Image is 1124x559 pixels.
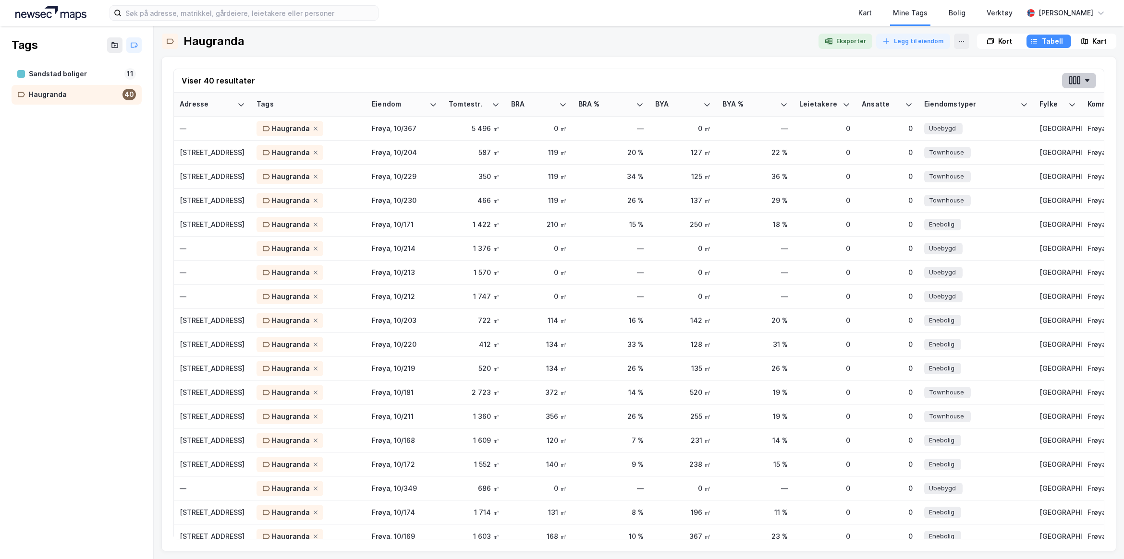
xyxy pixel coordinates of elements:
div: [STREET_ADDRESS] [180,171,245,181]
div: Frøya, 10/229 [372,171,437,181]
div: 0 ㎡ [655,267,711,277]
div: Frøya, 10/174 [372,507,437,517]
div: Haugranda [272,459,310,470]
div: Haugranda [272,267,310,278]
div: 125 ㎡ [655,171,711,181]
div: 14 % [722,435,788,445]
div: [GEOGRAPHIC_DATA] [1039,171,1076,181]
div: 356 ㎡ [511,411,567,421]
div: 0 ㎡ [655,123,711,133]
div: [STREET_ADDRESS] [180,219,245,229]
div: Sandstad boliger [29,68,121,80]
div: 15 % [722,459,788,469]
div: — [180,243,245,253]
div: [STREET_ADDRESS] [180,339,245,349]
div: 8 % [578,507,644,517]
div: 40 [122,89,136,100]
div: Haugranda [29,89,119,101]
span: Townhouse [929,411,964,421]
div: 0 [799,219,850,229]
div: 15 % [578,219,644,229]
div: 350 ㎡ [449,171,500,181]
span: Ubebygd [929,267,956,277]
div: [GEOGRAPHIC_DATA] [1039,483,1076,493]
div: Haugranda [183,34,244,49]
div: 0 [862,531,913,541]
div: Haugranda [272,243,310,254]
div: Frøya, 10/214 [372,243,437,253]
div: 0 [799,291,850,301]
div: — [578,291,644,301]
div: Frøya, 10/212 [372,291,437,301]
div: 0 [862,435,913,445]
div: 31 % [722,339,788,349]
div: [PERSON_NAME] [1038,7,1093,19]
span: Ubebygd [929,291,956,301]
div: 1 360 ㎡ [449,411,500,421]
div: 196 ㎡ [655,507,711,517]
div: [GEOGRAPHIC_DATA] [1039,363,1076,373]
div: 372 ㎡ [511,387,567,397]
div: 1 747 ㎡ [449,291,500,301]
div: 0 [799,483,850,493]
div: BRA % [578,100,632,109]
div: 0 [799,531,850,541]
span: Townhouse [929,171,964,181]
div: [GEOGRAPHIC_DATA] [1039,411,1076,421]
span: Enebolig [929,435,954,445]
div: — [722,123,788,133]
div: 14 % [578,387,644,397]
div: 5 496 ㎡ [449,123,500,133]
div: [STREET_ADDRESS] [180,363,245,373]
div: 134 ㎡ [511,339,567,349]
div: Tags [257,100,360,109]
div: 23 % [722,531,788,541]
div: 412 ㎡ [449,339,500,349]
div: Mine Tags [893,7,928,19]
div: 11 [124,68,136,80]
div: Haugranda [272,483,310,494]
div: Kart [858,7,872,19]
div: [STREET_ADDRESS] [180,459,245,469]
div: 466 ㎡ [449,195,500,205]
div: 22 % [722,147,788,157]
div: 0 ㎡ [511,267,567,277]
div: — [180,483,245,493]
div: 119 ㎡ [511,171,567,181]
div: 131 ㎡ [511,507,567,517]
div: 127 ㎡ [655,147,711,157]
div: [GEOGRAPHIC_DATA] [1039,147,1076,157]
div: 10 % [578,531,644,541]
span: Enebolig [929,507,954,517]
div: 0 [799,339,850,349]
div: 0 [862,363,913,373]
div: — [722,483,788,493]
div: 0 [799,267,850,277]
div: 120 ㎡ [511,435,567,445]
div: 0 [862,387,913,397]
div: [GEOGRAPHIC_DATA] [1039,315,1076,325]
div: Haugranda [272,147,310,158]
div: — [722,243,788,253]
div: — [578,123,644,133]
div: 26 % [578,363,644,373]
div: 119 ㎡ [511,195,567,205]
div: 1 570 ㎡ [449,267,500,277]
span: Enebolig [929,219,954,229]
div: 0 ㎡ [511,291,567,301]
button: Eksporter [819,34,872,49]
div: Ansatte [862,100,901,109]
a: Haugranda40 [12,85,142,105]
div: [STREET_ADDRESS] [180,315,245,325]
div: Verktøy [987,7,1013,19]
div: 19 % [722,387,788,397]
div: 231 ㎡ [655,435,711,445]
div: Bolig [949,7,965,19]
div: [STREET_ADDRESS] [180,387,245,397]
span: Townhouse [929,195,964,205]
div: — [180,291,245,301]
div: 20 % [578,147,644,157]
div: 0 ㎡ [655,483,711,493]
div: [GEOGRAPHIC_DATA] [1039,243,1076,253]
div: [GEOGRAPHIC_DATA] [1039,387,1076,397]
